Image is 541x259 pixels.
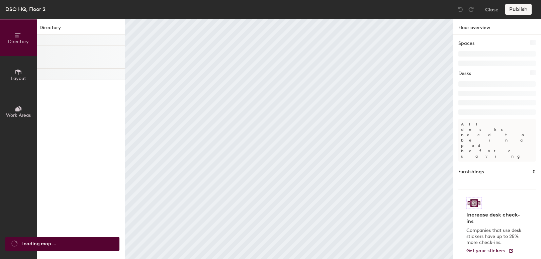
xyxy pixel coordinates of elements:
h4: Increase desk check-ins [466,211,524,225]
div: DSO HQ, Floor 2 [5,5,46,13]
img: Undo [457,6,464,13]
span: Work Areas [6,112,31,118]
h1: Floor overview [453,19,541,34]
button: Close [485,4,499,15]
h1: Directory [37,24,125,34]
h1: Furnishings [458,168,484,176]
h1: 0 [533,168,536,176]
a: Get your stickers [466,248,514,254]
h1: Desks [458,70,471,77]
h1: Spaces [458,40,474,47]
span: Directory [8,39,29,45]
img: Sticker logo [466,197,482,209]
p: Companies that use desk stickers have up to 25% more check-ins. [466,228,524,246]
span: Layout [11,76,26,81]
img: Redo [468,6,474,13]
p: All desks need to be in a pod before saving [458,119,536,162]
span: Get your stickers [466,248,506,254]
span: Loading map ... [21,240,56,248]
